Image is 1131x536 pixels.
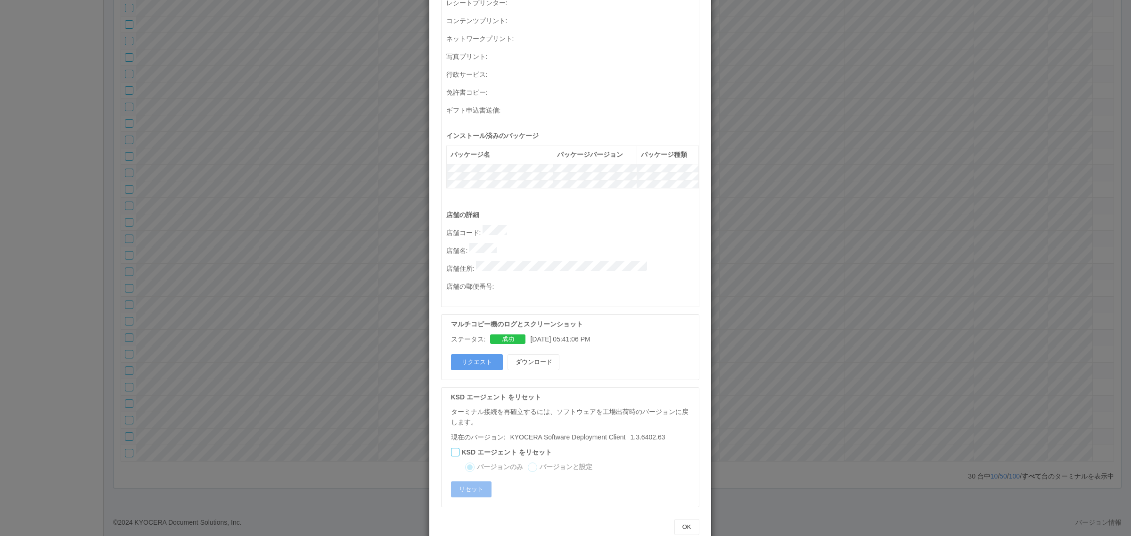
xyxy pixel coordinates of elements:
[510,433,625,441] span: KYOCERA Software Deployment Client
[508,354,559,370] button: ダウンロード
[446,67,699,80] p: 行政サービス :
[451,150,549,160] div: パッケージ名
[477,462,523,472] label: バージョンのみ
[540,462,592,472] label: バージョンと設定
[446,225,699,238] p: 店舗コード :
[462,447,552,457] label: KSD エージェント をリセット
[446,243,699,256] p: 店舗名 :
[446,103,699,116] p: ギフト申込書送信 :
[641,150,694,160] div: パッケージ種類
[505,433,665,441] span: 1.3.6402.63
[446,131,699,141] p: インストール済みのパッケージ
[557,150,633,160] div: パッケージバージョン
[451,392,694,402] p: KSD エージェント をリセット
[451,407,694,427] p: ターミナル接続を再確立するには、ソフトウェアを工場出荷時のバージョンに戻します。
[446,31,699,44] p: ネットワークプリント :
[446,49,699,62] p: 写真プリント :
[451,334,694,344] div: [DATE] 05:41:06 PM
[451,432,694,442] p: 現在のバージョン:
[446,13,699,26] p: コンテンツプリント :
[446,279,699,292] p: 店舗の郵便番号 :
[451,354,503,370] button: リクエスト
[451,334,486,344] p: ステータス:
[451,319,694,329] p: マルチコピー機のログとスクリーンショット
[446,261,699,274] p: 店舗住所 :
[674,519,699,535] button: OK
[446,210,699,220] p: 店舗の詳細
[451,481,492,497] button: リセット
[446,85,699,98] p: 免許書コピー :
